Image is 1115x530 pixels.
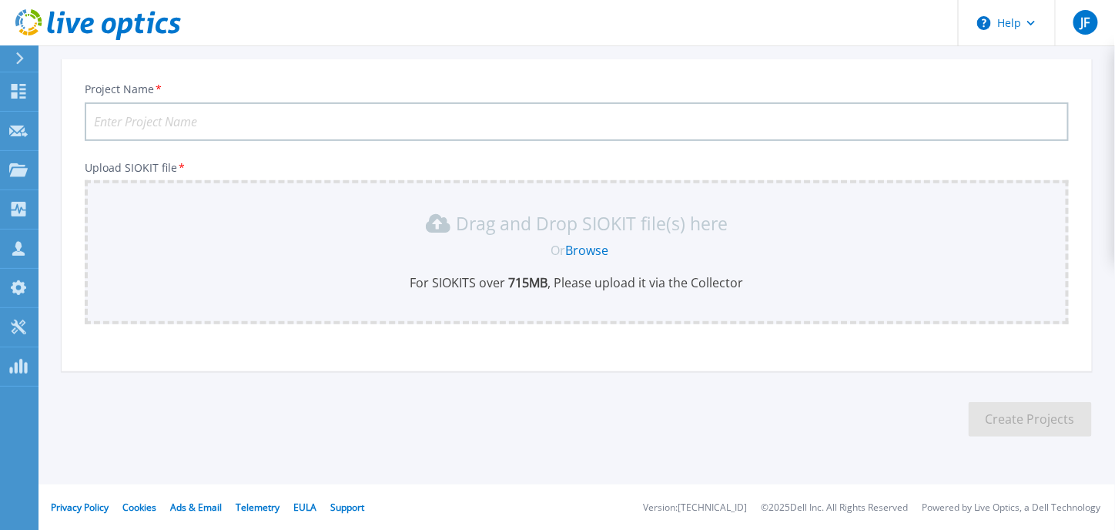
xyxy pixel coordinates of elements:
span: Or [551,242,566,259]
div: Drag and Drop SIOKIT file(s) here OrBrowseFor SIOKITS over 715MB, Please upload it via the Collector [94,211,1060,291]
a: Privacy Policy [51,501,109,514]
input: Enter Project Name [85,102,1069,141]
p: Upload SIOKIT file [85,162,1069,174]
li: © 2025 Dell Inc. All Rights Reserved [761,503,908,513]
span: JF [1080,16,1090,29]
p: Drag and Drop SIOKIT file(s) here [457,216,728,231]
a: Telemetry [236,501,280,514]
p: For SIOKITS over , Please upload it via the Collector [94,274,1060,291]
li: Version: [TECHNICAL_ID] [643,503,747,513]
a: Cookies [122,501,156,514]
a: Support [330,501,364,514]
b: 715 MB [506,274,548,291]
a: EULA [293,501,316,514]
a: Ads & Email [170,501,222,514]
label: Project Name [85,84,163,95]
button: Create Projects [969,402,1092,437]
li: Powered by Live Optics, a Dell Technology [922,503,1101,513]
a: Browse [566,242,609,259]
